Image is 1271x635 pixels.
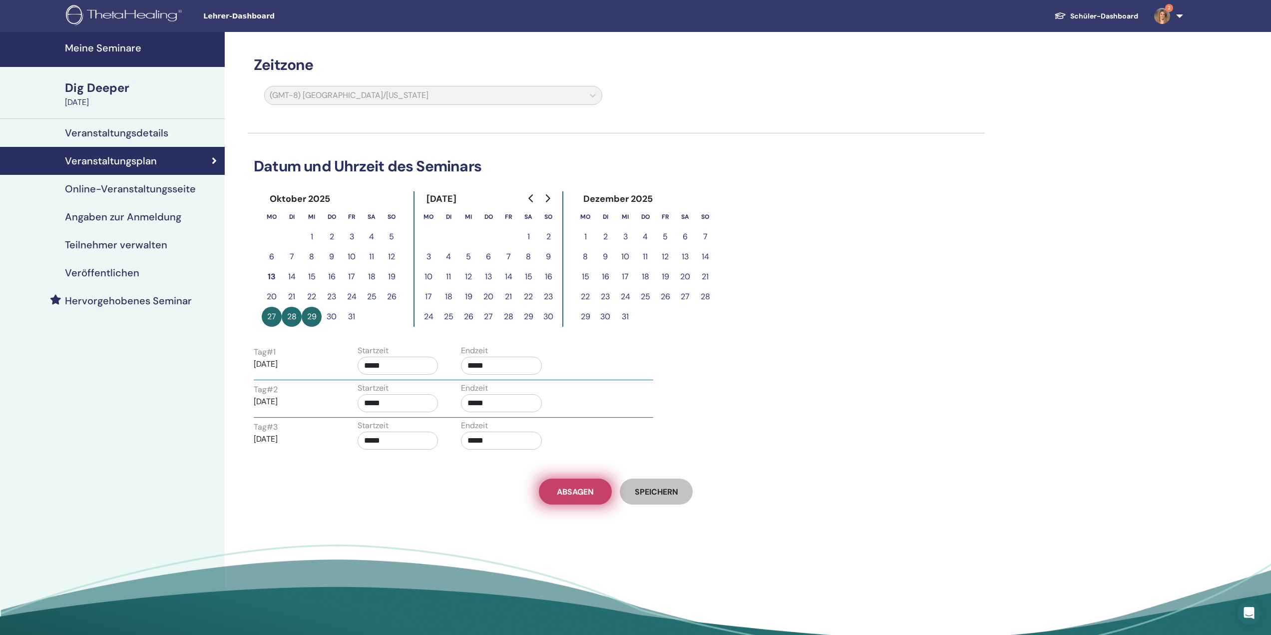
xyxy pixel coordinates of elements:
th: Samstag [518,207,538,227]
label: Endzeit [461,345,488,357]
h4: Veranstaltungsdetails [65,127,168,139]
button: 16 [595,267,615,287]
span: Speichern [635,487,678,497]
button: 19 [655,267,675,287]
button: 4 [635,227,655,247]
button: 14 [498,267,518,287]
button: 21 [282,287,302,307]
button: 25 [635,287,655,307]
button: 10 [615,247,635,267]
button: 15 [302,267,322,287]
h3: Datum und Uhrzeit des Seminars [248,157,984,175]
button: 1 [518,227,538,247]
button: 20 [262,287,282,307]
button: 1 [575,227,595,247]
label: Tag # 3 [254,421,278,433]
button: 22 [518,287,538,307]
button: 17 [342,267,362,287]
button: 23 [322,287,342,307]
button: 18 [635,267,655,287]
button: 12 [655,247,675,267]
button: 5 [458,247,478,267]
button: 6 [478,247,498,267]
button: 25 [438,307,458,327]
button: 4 [438,247,458,267]
h4: Meine Seminare [65,42,219,54]
button: 19 [458,287,478,307]
button: 23 [595,287,615,307]
button: 4 [362,227,382,247]
button: 20 [478,287,498,307]
span: Lehrer-Dashboard [203,11,353,21]
button: 28 [695,287,715,307]
button: 8 [518,247,538,267]
button: 17 [419,287,438,307]
img: default.jpg [1154,8,1170,24]
th: Sonntag [695,207,715,227]
button: 28 [498,307,518,327]
a: Absagen [539,479,612,505]
button: 27 [675,287,695,307]
th: Freitag [498,207,518,227]
button: 30 [538,307,558,327]
button: 22 [302,287,322,307]
p: [DATE] [254,433,335,445]
button: 20 [675,267,695,287]
button: 8 [302,247,322,267]
button: 7 [282,247,302,267]
th: Sonntag [382,207,402,227]
label: Tag # 1 [254,346,276,358]
th: Samstag [362,207,382,227]
span: Absagen [557,487,594,497]
button: 27 [262,307,282,327]
button: 12 [458,267,478,287]
h4: Veröffentlichen [65,267,139,279]
th: Montag [262,207,282,227]
label: Startzeit [358,420,389,432]
th: Donnerstag [478,207,498,227]
p: [DATE] [254,396,335,408]
div: Oktober 2025 [262,191,339,207]
button: 29 [518,307,538,327]
button: 25 [362,287,382,307]
button: 22 [575,287,595,307]
div: [DATE] [65,96,219,108]
img: logo.png [66,5,185,27]
button: 7 [695,227,715,247]
th: Sonntag [538,207,558,227]
button: 30 [322,307,342,327]
th: Donnerstag [322,207,342,227]
button: 3 [342,227,362,247]
button: 9 [595,247,615,267]
th: Freitag [342,207,362,227]
th: Montag [575,207,595,227]
th: Mittwoch [615,207,635,227]
button: 11 [362,247,382,267]
th: Freitag [655,207,675,227]
th: Dienstag [282,207,302,227]
button: 7 [498,247,518,267]
button: 6 [675,227,695,247]
button: 2 [538,227,558,247]
div: Dezember 2025 [575,191,661,207]
button: 13 [675,247,695,267]
button: 11 [635,247,655,267]
button: 10 [342,247,362,267]
button: Go to next month [539,188,555,208]
h4: Hervorgehobenes Seminar [65,295,192,307]
button: 3 [419,247,438,267]
div: Open Intercom Messenger [1237,601,1261,625]
div: [DATE] [419,191,465,207]
label: Endzeit [461,382,488,394]
button: 24 [419,307,438,327]
button: 8 [575,247,595,267]
button: Speichern [620,479,693,505]
button: 30 [595,307,615,327]
button: 14 [282,267,302,287]
button: 12 [382,247,402,267]
button: 29 [302,307,322,327]
h4: Teilnehmer verwalten [65,239,167,251]
button: 11 [438,267,458,287]
button: 26 [382,287,402,307]
button: 14 [695,247,715,267]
